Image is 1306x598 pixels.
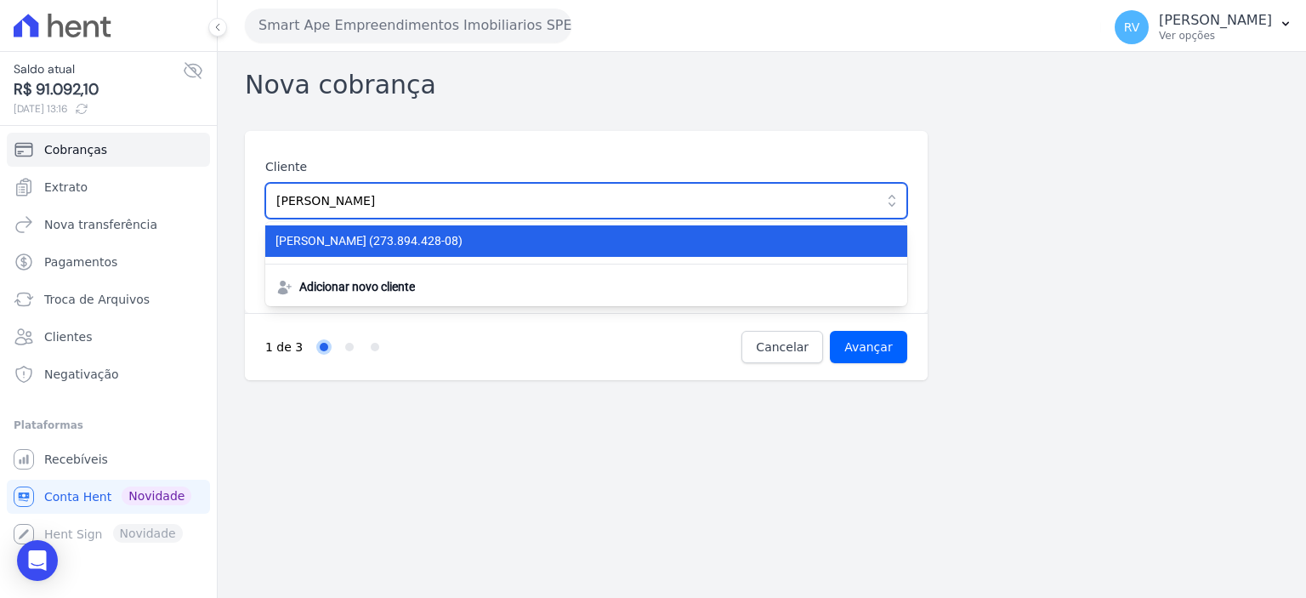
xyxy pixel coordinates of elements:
[265,331,741,363] nav: Progress
[14,101,183,117] span: [DATE] 13:16
[1101,3,1306,51] button: RV [PERSON_NAME] Ver opções
[44,451,108,468] span: Recebíveis
[265,183,907,219] input: Filtrar por nome ou CPF
[44,291,150,308] span: Troca de Arquivos
[14,133,203,551] nav: Sidebar
[17,540,58,581] div: Open Intercom Messenger
[7,170,210,204] a: Extrato
[245,65,436,104] h2: Nova cobrança
[7,282,210,316] a: Troca de Arquivos
[265,158,907,176] label: Cliente
[44,216,157,233] span: Nova transferência
[245,9,571,43] button: Smart Ape Empreendimentos Imobiliarios SPE LTDA
[14,415,203,436] div: Plataformas
[7,320,210,354] a: Clientes
[44,488,111,505] span: Conta Hent
[7,245,210,279] a: Pagamentos
[1159,29,1272,43] p: Ver opções
[44,328,92,345] span: Clientes
[299,278,415,296] span: Adicionar novo cliente
[1124,21,1140,33] span: RV
[7,357,210,391] a: Negativação
[265,339,303,356] p: 1 de 3
[7,480,210,514] a: Conta Hent Novidade
[14,60,183,78] span: Saldo atual
[7,442,210,476] a: Recebíveis
[44,141,107,158] span: Cobranças
[830,331,907,363] input: Avançar
[44,179,88,196] span: Extrato
[756,339,809,356] span: Cancelar
[265,271,907,303] a: Adicionar novo cliente
[44,253,117,271] span: Pagamentos
[275,232,877,250] span: [PERSON_NAME] (273.894.428-08)
[44,366,119,383] span: Negativação
[1159,12,1272,29] p: [PERSON_NAME]
[14,78,183,101] span: R$ 91.092,10
[122,487,191,505] span: Novidade
[7,208,210,242] a: Nova transferência
[741,331,823,363] a: Cancelar
[7,133,210,167] a: Cobranças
